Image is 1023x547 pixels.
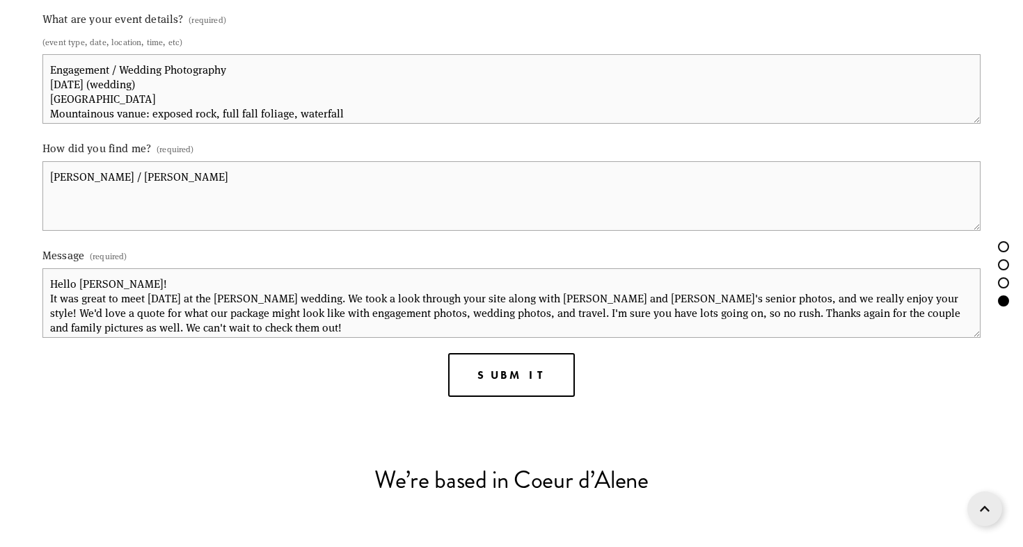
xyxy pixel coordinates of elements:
span: (required) [90,246,127,266]
span: What are your event details? [42,11,183,26]
textarea: Hello [PERSON_NAME]! It was great to meet [DATE] at the [PERSON_NAME] wedding. We took a look thr... [42,268,981,338]
p: (event type, date, location, time, etc) [42,32,981,51]
span: How did you find me? [42,140,151,155]
span: (required) [189,10,226,29]
h2: We’re based in Coeur d’Alene [42,468,981,492]
textarea: Engagement / Wedding Photography [DATE] (wedding) [GEOGRAPHIC_DATA] Mountainous vanue: exposed ro... [42,54,981,124]
button: SubmitSubmit [448,353,575,397]
span: Message [42,247,84,262]
textarea: [PERSON_NAME] / [PERSON_NAME] [42,161,981,231]
span: Submit [477,368,546,382]
span: (required) [157,139,194,158]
